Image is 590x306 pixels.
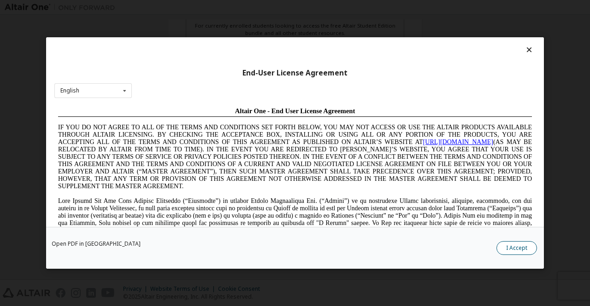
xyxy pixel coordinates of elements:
[181,4,301,11] span: Altair One - End User License Agreement
[4,94,478,160] span: Lore Ipsumd Sit Ame Cons Adipisc Elitseddo (“Eiusmodte”) in utlabor Etdolo Magnaaliqua Eni. (“Adm...
[369,35,439,42] a: [URL][DOMAIN_NAME]
[54,69,536,78] div: End-User License Agreement
[4,20,478,86] span: IF YOU DO NOT AGREE TO ALL OF THE TERMS AND CONDITIONS SET FORTH BELOW, YOU MAY NOT ACCESS OR USE...
[496,241,537,255] button: I Accept
[60,88,79,93] div: English
[52,241,141,247] a: Open PDF in [GEOGRAPHIC_DATA]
